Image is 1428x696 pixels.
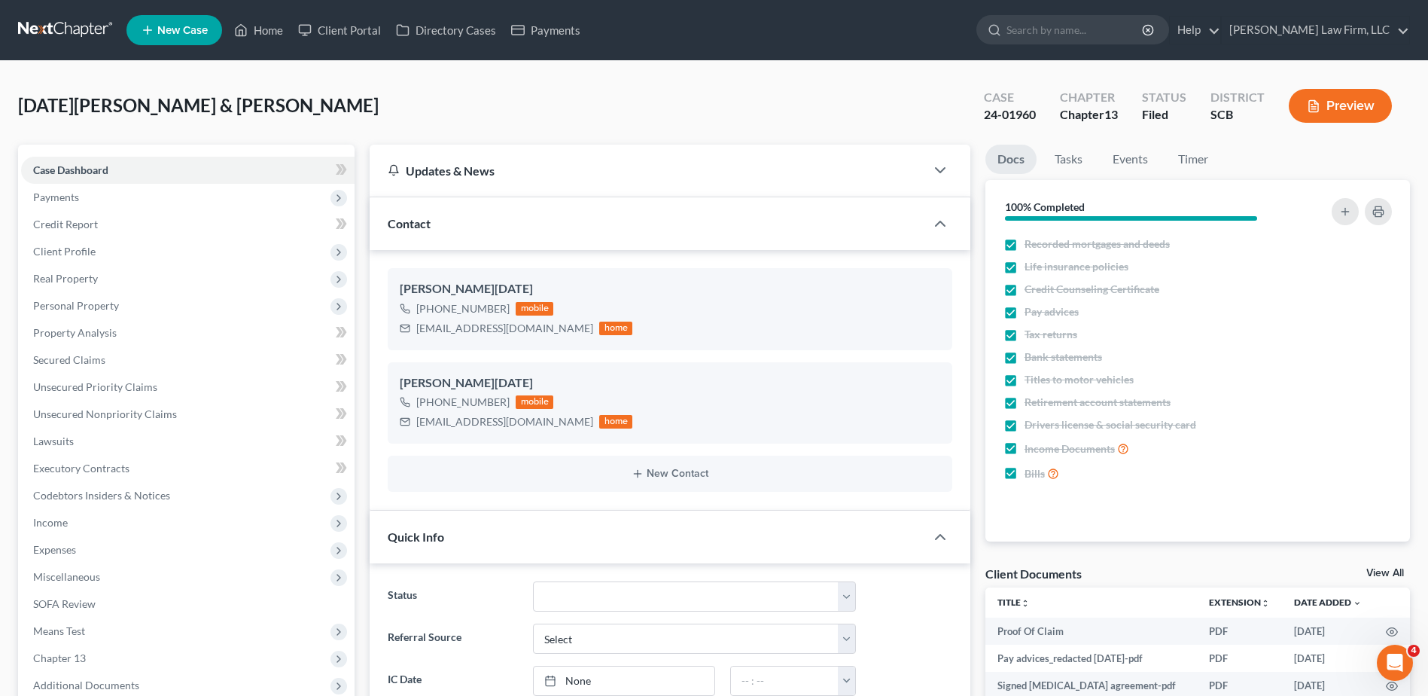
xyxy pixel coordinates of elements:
div: SCB [1210,106,1265,124]
td: PDF [1197,618,1282,645]
span: Tax returns [1025,327,1077,342]
iframe: Intercom live chat [1377,645,1413,681]
a: Help [1170,17,1220,44]
input: -- : -- [731,667,839,695]
a: Property Analysis [21,319,355,346]
span: Personal Property [33,299,119,312]
td: Pay advices_redacted [DATE]-pdf [985,645,1197,672]
div: home [599,415,632,429]
span: Miscellaneous [33,570,100,583]
a: Executory Contracts [21,455,355,482]
span: Pay advices [1025,304,1079,319]
a: Unsecured Nonpriority Claims [21,401,355,428]
input: Search by name... [1006,16,1144,44]
a: None [534,667,714,695]
a: Tasks [1043,145,1095,174]
a: Secured Claims [21,346,355,374]
div: mobile [516,395,553,409]
div: 24-01960 [984,106,1036,124]
span: Contact [388,216,431,230]
div: [EMAIL_ADDRESS][DOMAIN_NAME] [416,414,593,429]
td: PDF [1197,645,1282,672]
span: Lawsuits [33,435,74,447]
a: SOFA Review [21,591,355,618]
div: Chapter [1060,89,1118,106]
span: Additional Documents [33,679,139,691]
span: Payments [33,191,79,203]
i: expand_more [1353,599,1362,608]
span: New Case [157,25,208,36]
a: Events [1101,145,1160,174]
button: Preview [1289,89,1392,123]
span: Quick Info [388,530,444,544]
div: Client Documents [985,566,1082,582]
span: Real Property [33,272,98,285]
span: Unsecured Nonpriority Claims [33,408,177,420]
span: 4 [1408,645,1420,657]
a: Case Dashboard [21,157,355,184]
span: [DATE][PERSON_NAME] & [PERSON_NAME] [18,94,379,116]
a: Docs [985,145,1037,174]
a: Directory Cases [388,17,504,44]
span: Unsecured Priority Claims [33,380,157,393]
td: [DATE] [1282,645,1374,672]
a: View All [1366,568,1404,578]
span: Executory Contracts [33,462,129,475]
span: Income Documents [1025,441,1115,456]
div: home [599,322,632,335]
div: Filed [1142,106,1186,124]
a: Lawsuits [21,428,355,455]
a: Timer [1166,145,1220,174]
i: unfold_more [1021,599,1030,608]
div: Case [984,89,1036,106]
span: Client Profile [33,245,96,258]
div: [PERSON_NAME][DATE] [400,280,940,298]
div: [PHONE_NUMBER] [416,301,510,316]
a: Client Portal [291,17,388,44]
span: Recorded mortgages and deeds [1025,237,1170,252]
label: Status [380,582,525,612]
span: Codebtors Insiders & Notices [33,489,170,502]
div: Chapter [1060,106,1118,124]
span: Credit Report [33,218,98,230]
span: Secured Claims [33,353,105,366]
div: [EMAIL_ADDRESS][DOMAIN_NAME] [416,321,593,336]
a: Extensionunfold_more [1209,597,1270,608]
div: District [1210,89,1265,106]
strong: 100% Completed [1005,200,1085,213]
a: Date Added expand_more [1294,597,1362,608]
span: SOFA Review [33,597,96,610]
td: [DATE] [1282,618,1374,645]
span: Income [33,516,68,529]
span: Chapter 13 [33,652,86,664]
span: Property Analysis [33,326,117,339]
span: Titles to motor vehicles [1025,372,1134,387]
div: [PHONE_NUMBER] [416,395,510,410]
i: unfold_more [1261,599,1270,608]
a: Titleunfold_more [997,597,1030,608]
span: 13 [1104,107,1118,121]
a: [PERSON_NAME] Law Firm, LLC [1222,17,1409,44]
span: Means Test [33,624,85,637]
a: Unsecured Priority Claims [21,374,355,401]
div: [PERSON_NAME][DATE] [400,374,940,392]
span: Credit Counseling Certificate [1025,282,1159,297]
div: Updates & News [388,163,907,179]
td: Proof Of Claim [985,618,1197,645]
span: Life insurance policies [1025,259,1128,274]
span: Bank statements [1025,350,1102,365]
span: Case Dashboard [33,163,108,176]
a: Home [227,17,291,44]
button: New Contact [400,468,940,480]
span: Drivers license & social security card [1025,417,1196,432]
span: Retirement account statements [1025,395,1171,410]
label: IC Date [380,666,525,696]
div: Status [1142,89,1186,106]
div: mobile [516,302,553,316]
a: Credit Report [21,211,355,238]
a: Payments [504,17,588,44]
label: Referral Source [380,624,525,654]
span: Bills [1025,466,1045,481]
span: Expenses [33,543,76,556]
